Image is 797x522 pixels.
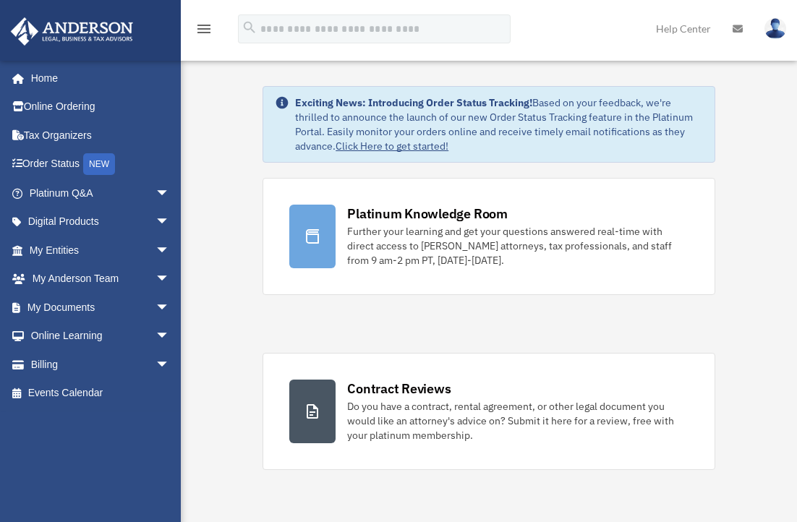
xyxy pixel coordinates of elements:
a: menu [195,25,213,38]
i: menu [195,20,213,38]
div: Based on your feedback, we're thrilled to announce the launch of our new Order Status Tracking fe... [295,95,703,153]
a: Digital Productsarrow_drop_down [10,207,192,236]
a: Billingarrow_drop_down [10,350,192,379]
div: Do you have a contract, rental agreement, or other legal document you would like an attorney's ad... [347,399,689,442]
span: arrow_drop_down [155,293,184,322]
a: Platinum Q&Aarrow_drop_down [10,179,192,207]
strong: Exciting News: Introducing Order Status Tracking! [295,96,532,109]
a: My Entitiesarrow_drop_down [10,236,192,265]
a: Platinum Knowledge Room Further your learning and get your questions answered real-time with dire... [263,178,715,295]
a: Events Calendar [10,379,192,408]
a: Tax Organizers [10,121,192,150]
span: arrow_drop_down [155,265,184,294]
a: My Documentsarrow_drop_down [10,293,192,322]
span: arrow_drop_down [155,207,184,237]
span: arrow_drop_down [155,179,184,208]
div: Further your learning and get your questions answered real-time with direct access to [PERSON_NAM... [347,224,689,268]
div: Contract Reviews [347,380,451,398]
i: search [242,20,257,35]
span: arrow_drop_down [155,350,184,380]
div: NEW [83,153,115,175]
a: Home [10,64,184,93]
a: My Anderson Teamarrow_drop_down [10,265,192,294]
div: Platinum Knowledge Room [347,205,508,223]
span: arrow_drop_down [155,322,184,351]
a: Online Ordering [10,93,192,121]
a: Contract Reviews Do you have a contract, rental agreement, or other legal document you would like... [263,353,715,470]
a: Online Learningarrow_drop_down [10,322,192,351]
a: Click Here to get started! [336,140,448,153]
span: arrow_drop_down [155,236,184,265]
img: User Pic [764,18,786,39]
a: Order StatusNEW [10,150,192,179]
img: Anderson Advisors Platinum Portal [7,17,137,46]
